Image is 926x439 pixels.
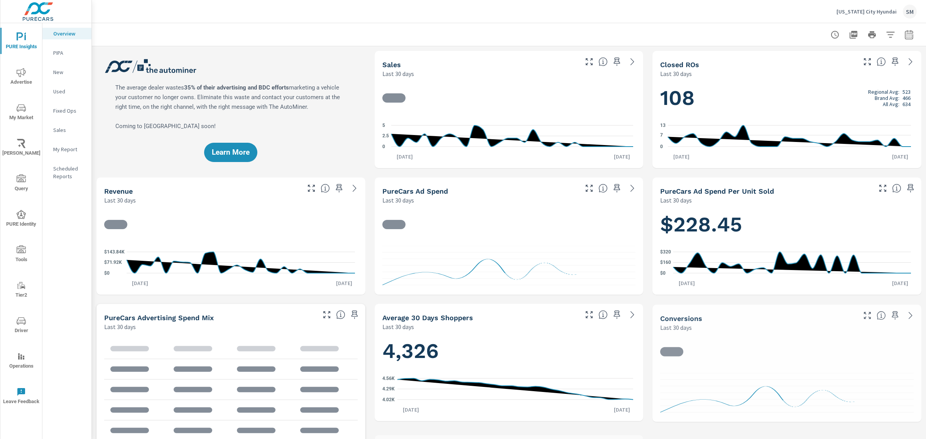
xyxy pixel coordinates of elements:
text: 4.56K [382,376,395,381]
button: Select Date Range [901,27,917,42]
p: Last 30 days [660,69,692,78]
p: Brand Avg: [875,95,899,101]
p: My Report [53,145,85,153]
span: Save this to your personalized report [333,182,345,194]
span: A rolling 30 day total of daily Shoppers on the dealership website, averaged over the selected da... [598,310,608,319]
h5: Closed ROs [660,61,699,69]
span: PURE Identity [3,210,40,229]
button: Make Fullscreen [583,309,595,321]
p: Used [53,88,85,95]
p: Fixed Ops [53,107,85,115]
text: $71.92K [104,260,122,265]
text: 4.02K [382,397,395,402]
span: Driver [3,316,40,335]
div: SM [903,5,917,19]
span: Total cost of media for all PureCars channels for the selected dealership group over the selected... [598,184,608,193]
p: [DATE] [391,153,418,160]
button: Learn More [204,143,257,162]
a: See more details in report [626,182,639,194]
p: Last 30 days [382,196,414,205]
span: PURE Insights [3,32,40,51]
button: Make Fullscreen [861,56,874,68]
a: See more details in report [348,182,361,194]
p: [DATE] [331,279,358,287]
span: Save this to your personalized report [889,309,901,322]
div: My Report [42,144,91,155]
div: Sales [42,124,91,136]
h5: PureCars Ad Spend Per Unit Sold [660,187,774,195]
button: Print Report [864,27,880,42]
text: 0 [382,144,385,149]
span: Save this to your personalized report [611,56,623,68]
p: [DATE] [673,279,700,287]
span: This table looks at how you compare to the amount of budget you spend per channel as opposed to y... [336,310,345,319]
text: 2.5 [382,133,389,139]
p: Last 30 days [660,196,692,205]
h5: Conversions [660,314,702,322]
div: Fixed Ops [42,105,91,117]
text: $143.84K [104,249,125,255]
span: Leave Feedback [3,387,40,406]
div: Scheduled Reports [42,163,91,182]
p: Sales [53,126,85,134]
span: Tier2 [3,281,40,300]
p: 634 [902,101,911,107]
p: New [53,68,85,76]
span: [PERSON_NAME] [3,139,40,158]
text: $160 [660,260,671,265]
span: The number of dealer-specified goals completed by a visitor. [Source: This data is provided by th... [877,311,886,320]
span: Save this to your personalized report [889,56,901,68]
span: Save this to your personalized report [348,309,361,321]
div: PIPA [42,47,91,59]
span: Number of Repair Orders Closed by the selected dealership group over the selected time range. [So... [877,57,886,66]
p: Overview [53,30,85,37]
div: Used [42,86,91,97]
button: Make Fullscreen [321,309,333,321]
span: Advertise [3,68,40,87]
span: Number of vehicles sold by the dealership over the selected date range. [Source: This data is sou... [598,57,608,66]
h1: 4,326 [382,338,636,364]
p: [DATE] [608,406,635,414]
h1: $228.45 [660,211,914,238]
p: Regional Avg: [868,89,899,95]
text: 5 [382,123,385,128]
p: Last 30 days [660,323,692,332]
span: Tools [3,245,40,264]
p: [DATE] [887,279,914,287]
a: See more details in report [626,56,639,68]
span: Learn More [212,149,250,156]
button: Make Fullscreen [877,182,889,194]
p: [DATE] [397,406,424,414]
p: [DATE] [668,153,695,160]
p: PIPA [53,49,85,57]
span: My Market [3,103,40,122]
a: See more details in report [904,56,917,68]
h5: PureCars Advertising Spend Mix [104,314,214,322]
p: [DATE] [608,153,635,160]
h5: Revenue [104,187,133,195]
div: Overview [42,28,91,39]
div: nav menu [0,23,42,414]
a: See more details in report [626,309,639,321]
a: See more details in report [904,309,917,322]
h5: Sales [382,61,401,69]
text: 13 [660,123,666,128]
p: 523 [902,89,911,95]
button: Make Fullscreen [583,182,595,194]
text: $0 [660,270,666,276]
p: Last 30 days [382,322,414,331]
p: Scheduled Reports [53,165,85,180]
p: Last 30 days [382,69,414,78]
span: Save this to your personalized report [904,182,917,194]
button: Make Fullscreen [305,182,318,194]
button: "Export Report to PDF" [846,27,861,42]
span: Total sales revenue over the selected date range. [Source: This data is sourced from the dealer’s... [321,184,330,193]
span: Save this to your personalized report [611,309,623,321]
p: All Avg: [883,101,899,107]
text: $320 [660,249,671,255]
p: [US_STATE] City Hyundai [836,8,897,15]
text: 4.29K [382,386,395,392]
div: New [42,66,91,78]
p: Last 30 days [104,322,136,331]
p: [DATE] [887,153,914,160]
